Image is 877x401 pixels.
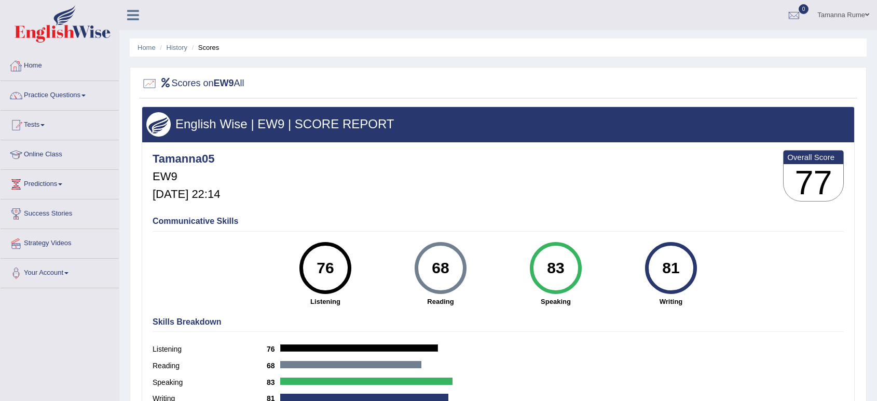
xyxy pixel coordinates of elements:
label: Speaking [153,377,267,388]
b: 83 [267,378,280,386]
img: wings.png [146,112,171,137]
div: 83 [537,246,574,290]
li: Scores [189,43,220,52]
strong: Listening [273,297,378,306]
a: Tests [1,111,119,137]
a: Success Stories [1,199,119,225]
label: Listening [153,344,267,355]
h4: Tamanna05 [153,153,220,165]
label: Reading [153,360,267,371]
h5: EW9 [153,170,220,183]
a: Practice Questions [1,81,119,107]
span: 0 [799,4,809,14]
h4: Communicative Skills [153,217,844,226]
b: 76 [267,345,280,353]
b: EW9 [214,78,234,88]
b: Overall Score [787,153,840,162]
h5: [DATE] 22:14 [153,188,220,200]
a: Predictions [1,170,119,196]
h2: Scores on All [142,76,244,91]
strong: Writing [619,297,723,306]
div: 76 [306,246,344,290]
strong: Speaking [503,297,608,306]
strong: Reading [388,297,493,306]
div: 68 [421,246,459,290]
a: Strategy Videos [1,229,119,255]
h4: Skills Breakdown [153,317,844,327]
div: 81 [652,246,690,290]
b: 68 [267,362,280,370]
h3: English Wise | EW9 | SCORE REPORT [146,117,850,131]
a: Home [138,44,156,51]
h3: 77 [784,164,843,202]
a: Home [1,51,119,77]
a: Online Class [1,140,119,166]
a: History [167,44,187,51]
a: Your Account [1,259,119,285]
